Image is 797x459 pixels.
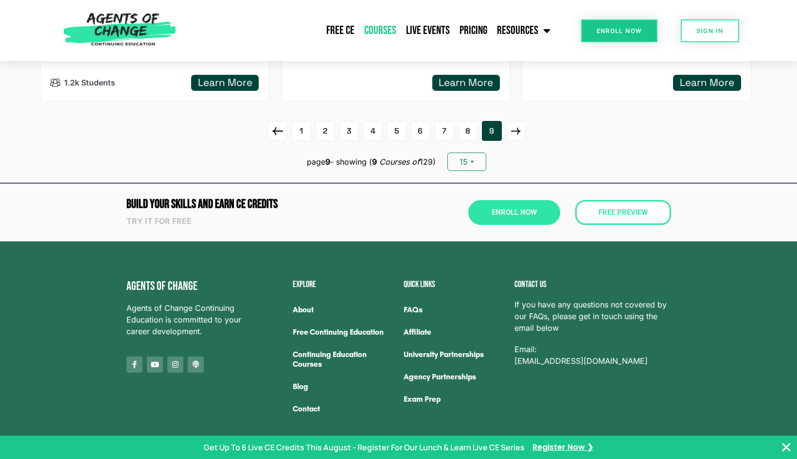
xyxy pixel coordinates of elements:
[575,200,671,225] a: Free Preview
[291,121,311,141] a: 1
[581,19,657,42] a: Enroll Now
[532,442,593,453] a: Register Now ❯
[404,299,505,321] a: FAQs
[126,198,394,210] h2: Build Your Skills and Earn CE CREDITS
[404,388,505,410] a: Exam Prep
[439,77,493,89] h5: Learn More
[293,280,394,289] h2: Explore
[293,299,394,321] a: About
[514,343,671,367] p: Email:
[401,18,455,43] a: Live Events
[434,121,454,141] a: 7
[780,442,792,453] button: Close Banner
[514,280,671,289] h2: Contact us
[315,121,335,141] a: 2
[492,209,537,216] span: Enroll Now
[404,343,505,366] a: University Partnerships
[696,28,724,34] span: SIGN IN
[514,355,648,367] a: [EMAIL_ADDRESS][DOMAIN_NAME]
[126,216,192,226] strong: Try it for free
[680,77,734,89] h5: Learn More
[293,343,394,375] a: Continuing Education Courses
[126,280,244,292] h4: Agents of Change
[482,121,502,141] a: 9
[599,209,648,216] span: Free Preview
[363,121,383,141] a: 4
[293,299,394,420] nav: Menu
[458,121,478,141] a: 8
[181,18,555,43] nav: Menu
[293,321,394,343] a: Free Continuing Education
[321,18,359,43] a: Free CE
[372,157,377,167] b: 9
[379,157,420,167] i: Courses of
[359,18,401,43] a: Courses
[198,77,252,89] h5: Learn More
[597,28,642,34] span: Enroll Now
[514,299,671,334] span: If you have any questions not covered by our FAQs, please get in touch using the email below
[404,280,505,289] h2: Quick Links
[404,366,505,388] a: Agency Partnerships
[681,19,739,42] a: SIGN IN
[64,77,115,88] p: 1.2k Students
[126,302,244,337] span: Agents of Change Continuing Education is committed to your career development.
[387,121,407,141] a: 5
[410,121,430,141] a: 6
[404,299,505,410] nav: Menu
[468,200,560,225] a: Enroll Now
[404,321,505,343] a: Affiliate
[447,153,486,171] button: 15
[339,121,359,141] a: 3
[293,375,394,398] a: Blog
[492,18,555,43] a: Resources
[455,18,492,43] a: Pricing
[325,157,330,167] b: 9
[293,398,394,420] a: Contact
[307,156,436,168] p: page - showing ( 129)
[204,442,525,453] p: Get Up To 6 Live CE Credits This August - Register For Our Lunch & Learn Live CE Series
